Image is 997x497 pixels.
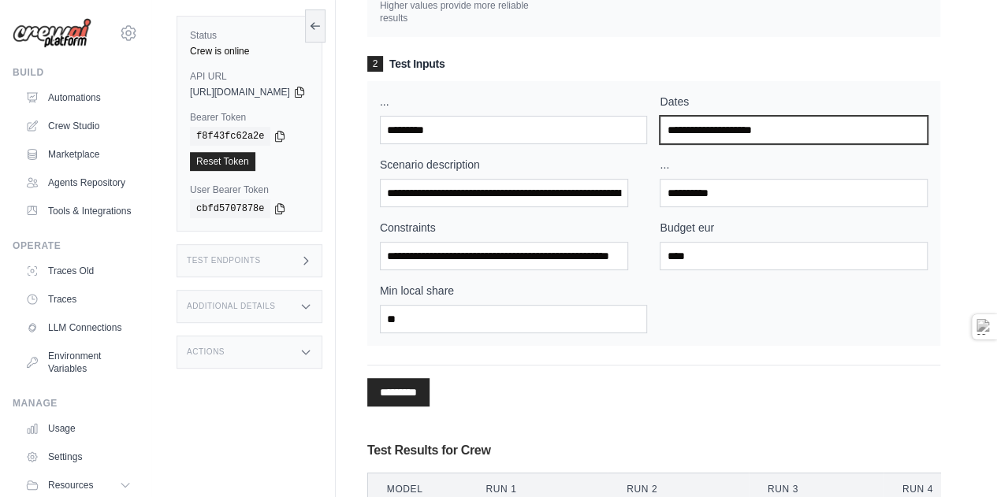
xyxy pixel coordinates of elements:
a: Agents Repository [19,170,138,195]
div: Manage [13,397,138,410]
a: Traces [19,287,138,312]
span: [URL][DOMAIN_NAME] [190,86,290,98]
h3: Test Results for Crew [367,441,940,460]
label: Bearer Token [190,111,309,124]
label: Budget eur [660,220,928,236]
label: Status [190,29,309,42]
img: Logo [13,18,91,48]
a: Usage [19,416,138,441]
h3: Test Inputs [367,56,940,72]
h3: Additional Details [187,302,275,311]
a: Reset Token [190,152,255,171]
a: Automations [19,85,138,110]
div: Crew is online [190,45,309,57]
label: Dates [660,94,928,109]
code: cbfd5707878e [190,199,270,218]
a: Traces Old [19,258,138,284]
a: Crew Studio [19,113,138,139]
a: Marketplace [19,142,138,167]
iframe: Chat Widget [918,421,997,497]
a: Environment Variables [19,343,138,381]
label: Min local share [380,283,648,299]
div: Build [13,66,138,79]
a: Settings [19,444,138,469]
span: 2 [367,56,383,72]
label: API URL [190,70,309,83]
code: f8f43fc62a2e [190,127,270,146]
label: ... [660,157,928,172]
label: ... [380,94,648,109]
div: Operate [13,239,138,252]
label: User Bearer Token [190,184,309,196]
span: Resources [48,479,93,491]
h3: Actions [187,347,225,357]
a: LLM Connections [19,315,138,340]
a: Tools & Integrations [19,198,138,224]
h3: Test Endpoints [187,256,261,265]
label: Constraints [380,220,648,236]
label: Scenario description [380,157,648,172]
